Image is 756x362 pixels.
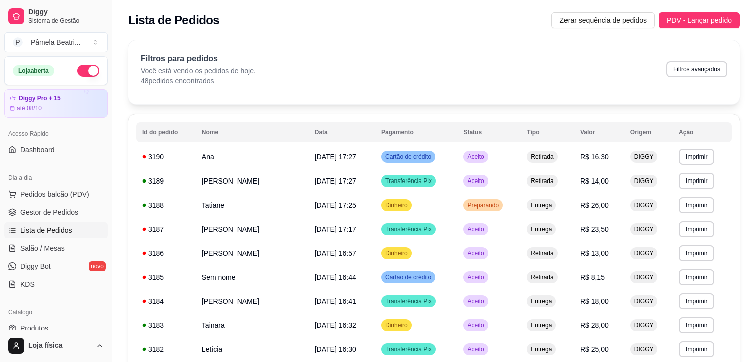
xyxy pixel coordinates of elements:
span: Preparando [465,201,501,209]
button: Imprimir [679,221,714,237]
span: [DATE] 17:27 [315,177,356,185]
span: Aceito [465,273,486,281]
a: Diggy Botnovo [4,258,108,274]
a: Produtos [4,320,108,336]
span: R$ 8,15 [580,273,605,281]
span: [DATE] 17:25 [315,201,356,209]
span: Zerar sequência de pedidos [559,15,647,26]
button: Imprimir [679,245,714,261]
td: [PERSON_NAME] [196,169,309,193]
span: Cartão de crédito [383,153,433,161]
button: Imprimir [679,149,714,165]
span: Produtos [20,323,48,333]
span: Retirada [529,153,555,161]
div: 3186 [142,248,190,258]
span: Aceito [465,249,486,257]
span: [DATE] 17:17 [315,225,356,233]
div: 3187 [142,224,190,234]
a: KDS [4,276,108,292]
button: PDV - Lançar pedido [659,12,740,28]
th: Data [309,122,375,142]
div: 3189 [142,176,190,186]
button: Imprimir [679,269,714,285]
div: 3185 [142,272,190,282]
span: R$ 14,00 [580,177,609,185]
span: [DATE] 16:32 [315,321,356,329]
div: Catálogo [4,304,108,320]
span: R$ 16,30 [580,153,609,161]
span: DIGGY [632,177,656,185]
span: Transferência Pix [383,177,434,185]
div: Loja aberta [13,65,54,76]
p: Filtros para pedidos [141,53,256,65]
span: [DATE] 16:57 [315,249,356,257]
span: Retirada [529,273,555,281]
span: [DATE] 16:44 [315,273,356,281]
div: Acesso Rápido [4,126,108,142]
a: DiggySistema de Gestão [4,4,108,28]
div: Pâmela Beatri ... [31,37,81,47]
span: DIGGY [632,153,656,161]
span: Lista de Pedidos [20,225,72,235]
span: DIGGY [632,201,656,209]
span: Sistema de Gestão [28,17,104,25]
td: Sem nome [196,265,309,289]
span: R$ 13,00 [580,249,609,257]
span: DIGGY [632,225,656,233]
td: Tainara [196,313,309,337]
a: Gestor de Pedidos [4,204,108,220]
button: Filtros avançados [666,61,727,77]
th: Pagamento [375,122,457,142]
button: Imprimir [679,173,714,189]
span: DIGGY [632,273,656,281]
span: Dashboard [20,145,55,155]
span: Entrega [529,297,554,305]
span: Gestor de Pedidos [20,207,78,217]
a: Diggy Pro + 15até 08/10 [4,89,108,118]
div: 3188 [142,200,190,210]
span: DIGGY [632,297,656,305]
div: 3183 [142,320,190,330]
span: Dinheiro [383,201,410,209]
span: Transferência Pix [383,297,434,305]
td: [PERSON_NAME] [196,289,309,313]
th: Tipo [521,122,574,142]
span: Dinheiro [383,249,410,257]
span: Diggy Bot [20,261,51,271]
span: DIGGY [632,249,656,257]
span: Entrega [529,225,554,233]
span: Pedidos balcão (PDV) [20,189,89,199]
th: Valor [574,122,624,142]
button: Select a team [4,32,108,52]
a: Lista de Pedidos [4,222,108,238]
div: Dia a dia [4,170,108,186]
span: Retirada [529,177,555,185]
td: Ana [196,145,309,169]
span: R$ 18,00 [580,297,609,305]
span: Aceito [465,297,486,305]
button: Imprimir [679,341,714,357]
span: [DATE] 16:41 [315,297,356,305]
button: Imprimir [679,293,714,309]
span: Cartão de crédito [383,273,433,281]
td: Tatiane [196,193,309,217]
span: Salão / Mesas [20,243,65,253]
span: [DATE] 17:27 [315,153,356,161]
th: Status [457,122,521,142]
div: 3182 [142,344,190,354]
h2: Lista de Pedidos [128,12,219,28]
span: Entrega [529,321,554,329]
a: Salão / Mesas [4,240,108,256]
td: Letícia [196,337,309,361]
button: Alterar Status [77,65,99,77]
span: R$ 25,00 [580,345,609,353]
span: [DATE] 16:30 [315,345,356,353]
span: Aceito [465,321,486,329]
th: Ação [673,122,732,142]
span: Retirada [529,249,555,257]
article: até 08/10 [17,104,42,112]
button: Loja física [4,334,108,358]
span: Diggy [28,8,104,17]
span: Dinheiro [383,321,410,329]
span: Entrega [529,201,554,209]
